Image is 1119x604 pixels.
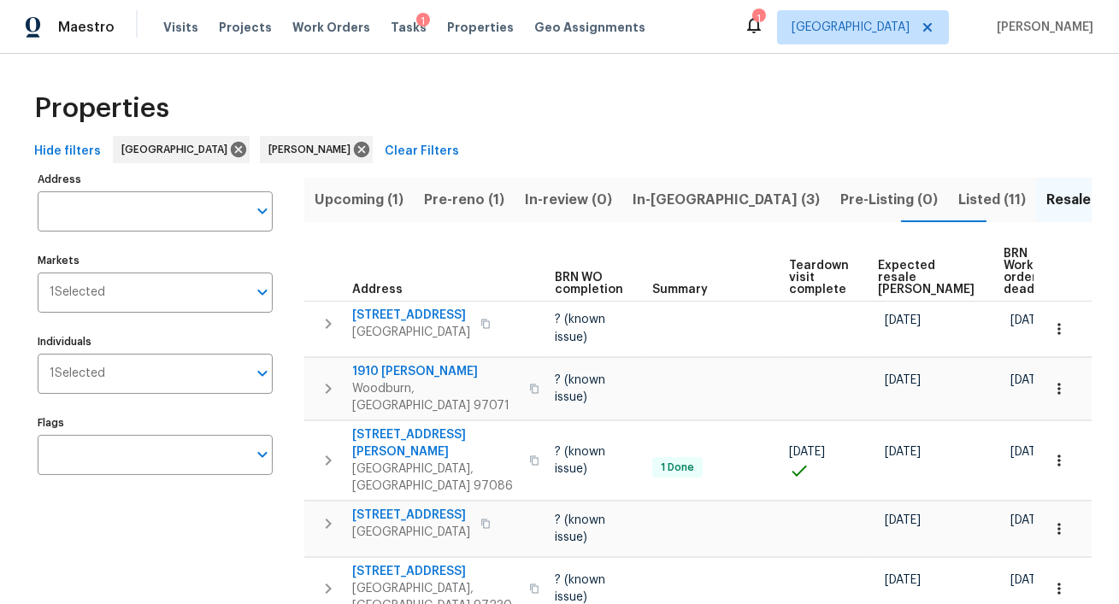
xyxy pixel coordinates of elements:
span: BRN Work order deadline [1004,248,1057,296]
span: [GEOGRAPHIC_DATA] [352,324,470,341]
span: [GEOGRAPHIC_DATA], [GEOGRAPHIC_DATA] 97086 [352,460,519,495]
span: Geo Assignments [534,19,645,36]
span: [GEOGRAPHIC_DATA] [121,141,234,158]
span: 1 Selected [50,285,105,300]
label: Flags [38,418,273,428]
span: Projects [219,19,272,36]
span: ? (known issue) [555,446,605,475]
span: [STREET_ADDRESS] [352,307,470,324]
button: Open [250,199,274,223]
span: Maestro [58,19,115,36]
span: Pre-reno (1) [424,188,504,212]
span: [DATE] [1010,514,1046,526]
span: ? (known issue) [555,574,605,603]
span: Work Orders [292,19,370,36]
span: [DATE] [885,514,921,526]
span: [DATE] [1010,314,1046,326]
button: Hide filters [27,136,108,167]
span: Tasks [391,21,427,33]
div: [PERSON_NAME] [260,136,373,163]
span: Hide filters [34,141,101,162]
span: [DATE] [885,446,921,458]
span: Woodburn, [GEOGRAPHIC_DATA] 97071 [352,380,519,414]
span: BRN WO completion [555,272,623,296]
span: [STREET_ADDRESS] [352,563,519,580]
button: Clear Filters [378,136,466,167]
span: [DATE] [885,314,921,326]
span: 1 Done [654,460,701,475]
span: Pre-Listing (0) [840,188,938,212]
span: [STREET_ADDRESS][PERSON_NAME] [352,426,519,460]
span: ? (known issue) [555,314,605,343]
span: Upcoming (1) [315,188,403,212]
span: [GEOGRAPHIC_DATA] [352,524,470,541]
span: Clear Filters [385,141,459,162]
label: Address [38,174,273,185]
div: [GEOGRAPHIC_DATA] [113,136,250,163]
span: In-[GEOGRAPHIC_DATA] (3) [633,188,820,212]
span: [DATE] [1010,446,1046,458]
span: Visits [163,19,198,36]
span: [PERSON_NAME] [268,141,357,158]
span: In-review (0) [525,188,612,212]
span: ? (known issue) [555,514,605,543]
div: 1 [752,10,764,27]
span: Summary [652,284,708,296]
label: Individuals [38,337,273,347]
span: 1910 [PERSON_NAME] [352,363,519,380]
span: Resale (6) [1046,188,1114,212]
div: 1 [416,13,430,30]
span: 1 Selected [50,367,105,381]
span: [DATE] [885,574,921,586]
span: Teardown visit complete [789,260,849,296]
button: Open [250,361,274,385]
span: [DATE] [885,374,921,386]
span: [GEOGRAPHIC_DATA] [792,19,910,36]
span: Address [352,284,403,296]
label: Markets [38,255,273,266]
button: Open [250,443,274,466]
span: [DATE] [789,446,825,458]
span: Expected resale [PERSON_NAME] [878,260,975,296]
span: [STREET_ADDRESS] [352,507,470,524]
button: Open [250,280,274,304]
span: ? (known issue) [555,374,605,403]
span: [DATE] [1010,374,1046,386]
span: Listed (11) [958,188,1026,212]
span: [PERSON_NAME] [990,19,1093,36]
span: Properties [447,19,514,36]
span: [DATE] [1010,574,1046,586]
span: Properties [34,100,169,117]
